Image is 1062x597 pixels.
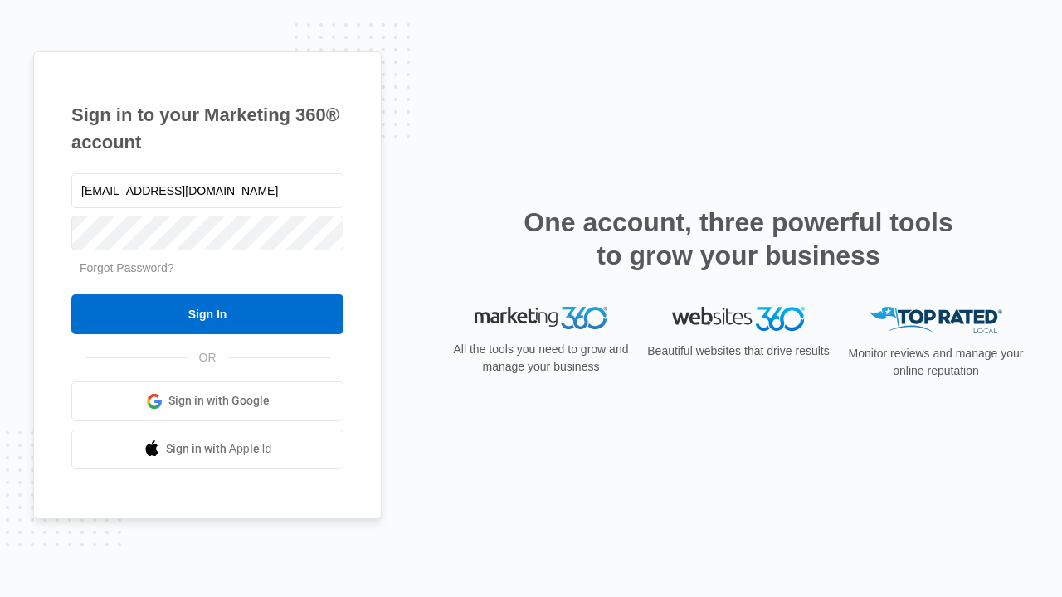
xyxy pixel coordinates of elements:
[166,440,272,458] span: Sign in with Apple Id
[448,341,634,376] p: All the tools you need to grow and manage your business
[71,430,343,469] a: Sign in with Apple Id
[80,261,174,274] a: Forgot Password?
[843,345,1029,380] p: Monitor reviews and manage your online reputation
[71,173,343,208] input: Email
[645,342,831,360] p: Beautiful websites that drive results
[168,392,270,410] span: Sign in with Google
[519,206,958,272] h2: One account, three powerful tools to grow your business
[71,101,343,156] h1: Sign in to your Marketing 360® account
[870,307,1002,334] img: Top Rated Local
[188,349,228,366] span: OR
[475,307,607,330] img: Marketing 360
[672,307,805,331] img: Websites 360
[71,294,343,334] input: Sign In
[71,381,343,421] a: Sign in with Google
